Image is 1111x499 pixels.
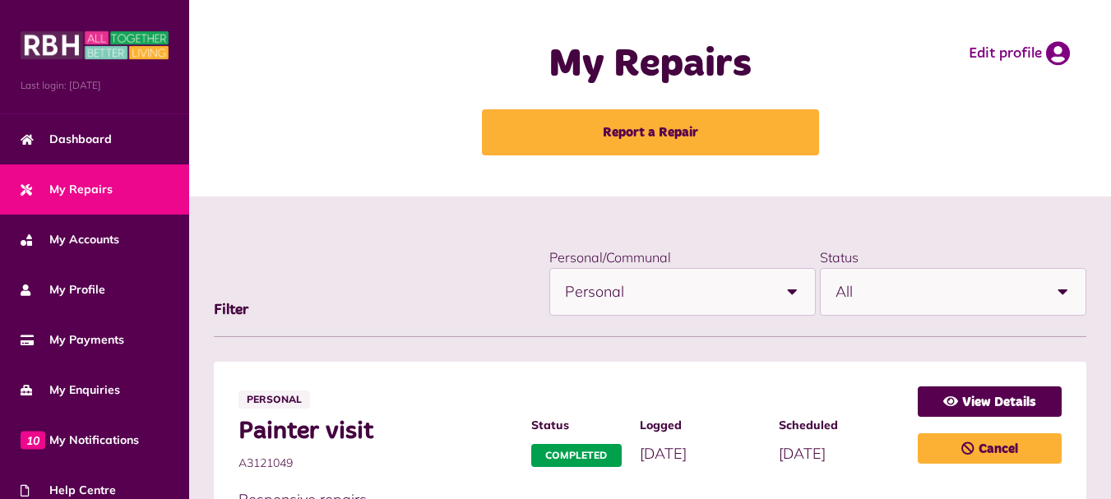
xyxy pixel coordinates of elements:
a: Report a Repair [482,109,819,155]
span: 10 [21,431,45,449]
span: Logged [640,417,762,434]
span: Scheduled [779,417,901,434]
span: Filter [214,303,248,317]
span: A3121049 [238,455,515,472]
span: My Notifications [21,432,139,449]
span: Personal [238,390,310,409]
a: Edit profile [969,41,1070,66]
span: [DATE] [640,444,687,463]
span: My Accounts [21,231,119,248]
h1: My Repairs [436,41,864,89]
span: My Payments [21,331,124,349]
span: Help Centre [21,482,116,499]
img: MyRBH [21,29,169,62]
span: Status [531,417,623,434]
label: Personal/Communal [549,249,671,266]
span: All [836,269,1039,315]
span: My Repairs [21,181,113,198]
span: Dashboard [21,131,112,148]
a: View Details [918,386,1062,417]
span: My Profile [21,281,105,298]
span: [DATE] [779,444,826,463]
label: Status [820,249,859,266]
span: Last login: [DATE] [21,78,169,93]
span: Completed [531,444,622,467]
span: Painter visit [238,417,515,446]
span: My Enquiries [21,381,120,399]
span: Personal [565,269,769,315]
a: Cancel [918,433,1062,464]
